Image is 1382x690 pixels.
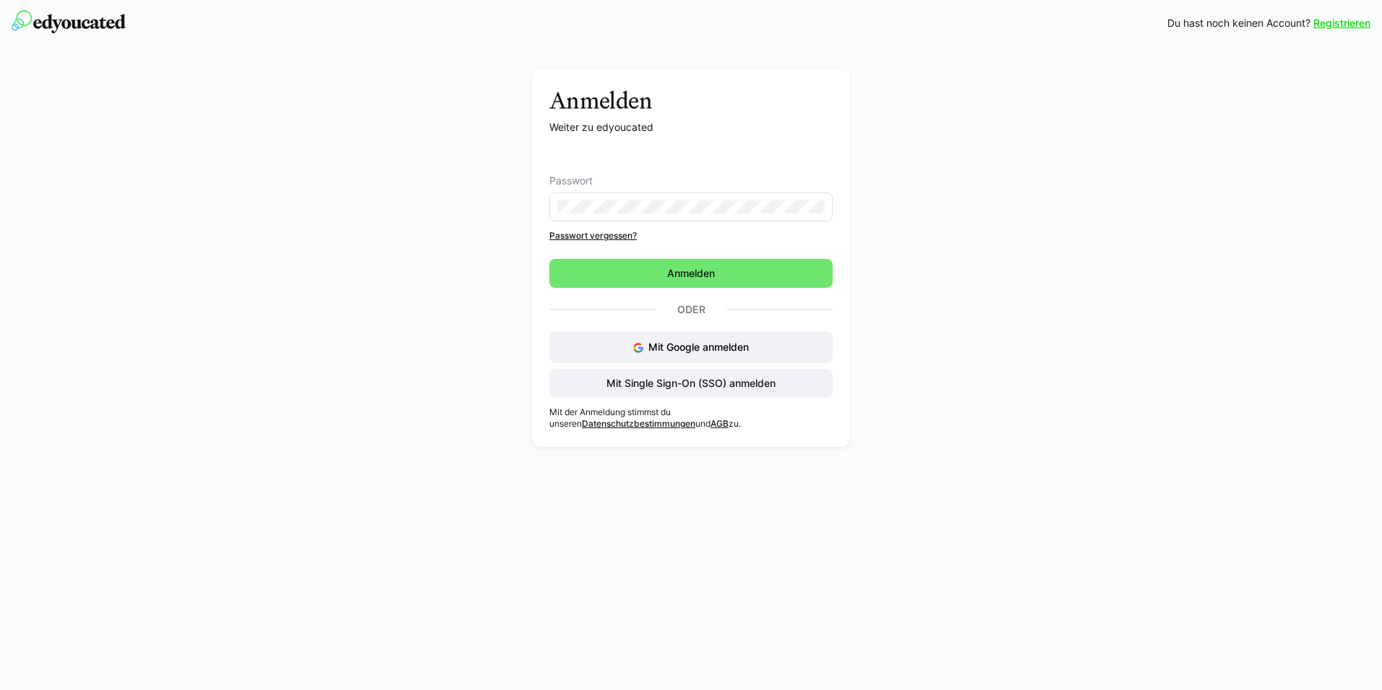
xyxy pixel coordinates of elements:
[665,266,717,281] span: Anmelden
[656,299,726,320] p: Oder
[12,10,126,33] img: edyoucated
[1313,16,1370,30] a: Registrieren
[549,175,593,187] span: Passwort
[549,369,833,398] button: Mit Single Sign-On (SSO) anmelden
[549,120,833,135] p: Weiter zu edyoucated
[711,418,729,429] a: AGB
[604,376,778,391] span: Mit Single Sign-On (SSO) anmelden
[549,87,833,114] h3: Anmelden
[582,418,695,429] a: Datenschutzbestimmungen
[549,331,833,363] button: Mit Google anmelden
[1167,16,1310,30] span: Du hast noch keinen Account?
[549,259,833,288] button: Anmelden
[549,230,833,242] a: Passwort vergessen?
[549,406,833,430] p: Mit der Anmeldung stimmst du unseren und zu.
[648,341,749,353] span: Mit Google anmelden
